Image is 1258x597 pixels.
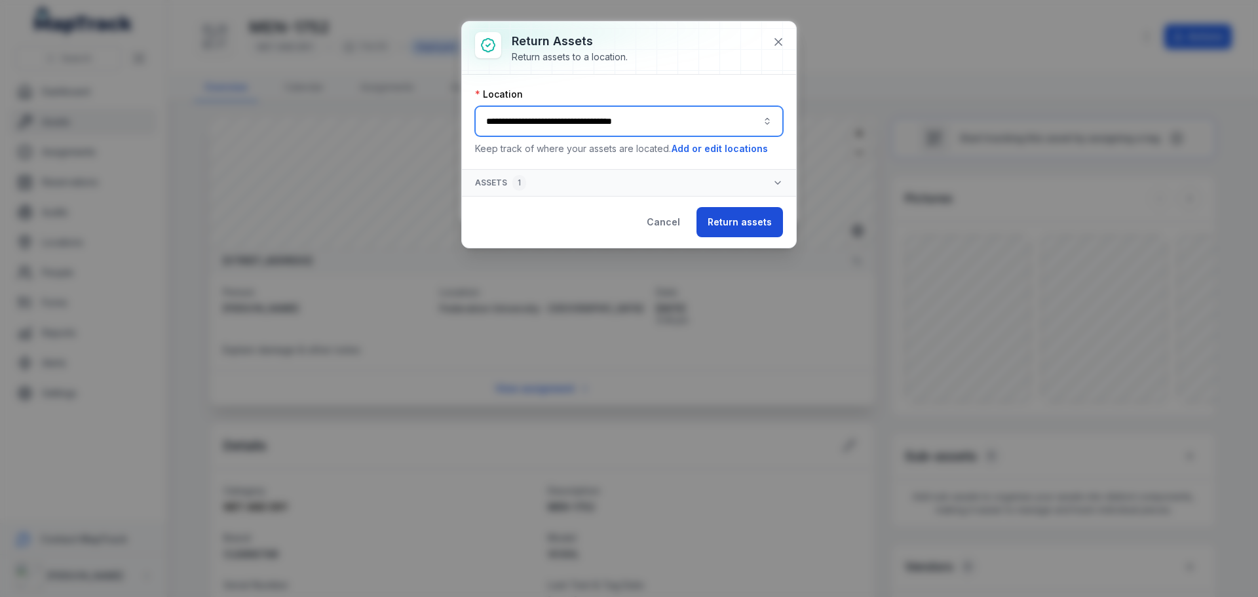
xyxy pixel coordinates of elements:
button: Add or edit locations [671,142,769,156]
div: Return assets to a location. [512,50,628,64]
span: Assets [475,175,526,191]
label: Location [475,88,523,101]
button: Cancel [636,207,691,237]
button: Assets1 [462,170,796,196]
p: Keep track of where your assets are located. [475,142,783,156]
div: 1 [512,175,526,191]
button: Return assets [696,207,783,237]
h3: Return assets [512,32,628,50]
